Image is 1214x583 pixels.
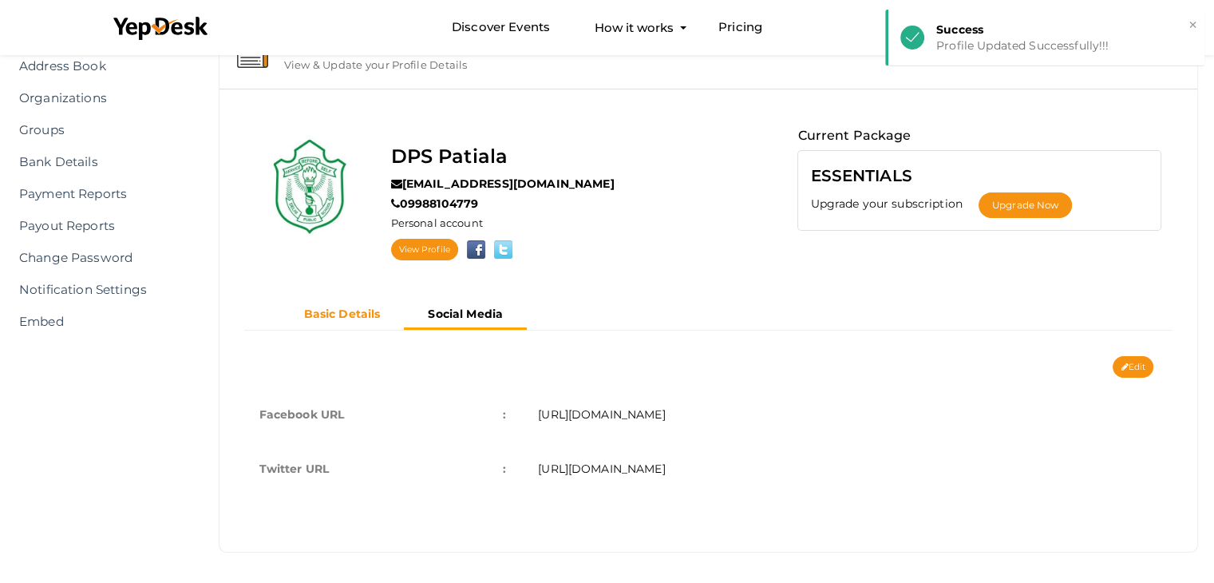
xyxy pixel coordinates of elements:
a: Change Password [12,242,191,274]
div: Success [936,22,1192,38]
span: : [503,403,506,426]
button: × [1188,16,1198,34]
a: Discover Events [452,13,550,42]
img: P00P8SCX_normal.jpeg [255,125,375,245]
img: facebook.png [461,240,485,259]
a: Payout Reports [12,210,191,242]
td: Twitter URL [243,442,523,496]
a: View Profile [391,239,458,260]
a: Profile Details View & Update your Profile Details [227,59,1190,74]
label: 09988104779 [391,196,479,212]
label: View & Update your Profile Details [284,52,468,71]
label: Personal account [391,216,483,231]
button: Edit [1113,356,1153,378]
a: Payment Reports [12,178,191,210]
span: [URL][DOMAIN_NAME] [538,407,666,422]
a: Embed [12,306,191,338]
a: Pricing [718,13,762,42]
td: Facebook URL [243,387,523,442]
span: : [503,458,506,480]
label: Current Package [797,125,911,146]
button: Social Media [404,301,527,330]
a: Bank Details [12,146,191,178]
button: How it works [590,13,678,42]
a: Address Book [12,50,191,82]
button: Upgrade Now [979,192,1072,218]
label: ESSENTIALS [810,163,911,188]
span: [URL][DOMAIN_NAME] [538,462,666,476]
label: DPS Patiala [391,141,508,172]
button: Basic Details [280,301,405,327]
a: Groups [12,114,191,146]
img: twitter.png [488,240,518,259]
div: Profile Updated Successfully!!! [936,38,1192,54]
a: Notification Settings [12,274,191,306]
label: [EMAIL_ADDRESS][DOMAIN_NAME] [391,176,615,192]
b: Social Media [428,307,503,321]
label: Upgrade your subscription [810,196,979,212]
b: Basic Details [304,307,381,321]
a: Organizations [12,82,191,114]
